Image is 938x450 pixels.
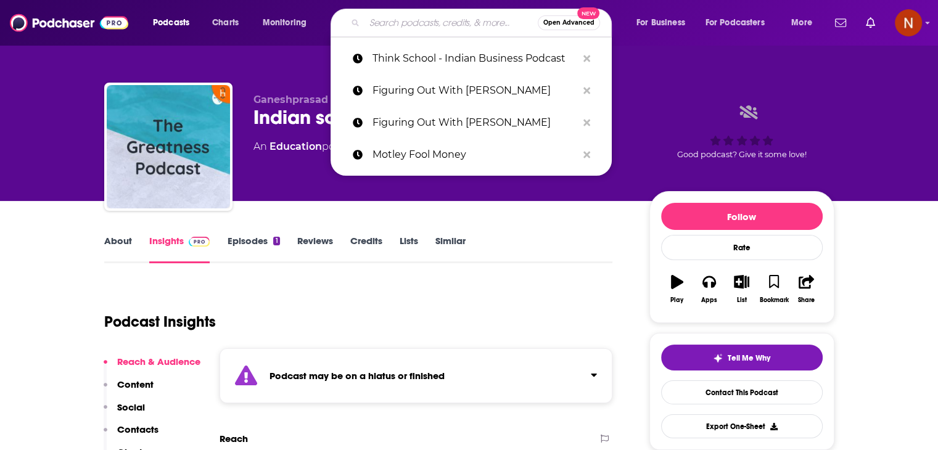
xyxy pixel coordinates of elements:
[372,107,577,139] p: Figuring Out With Raj Shamani
[895,9,922,36] button: Show profile menu
[538,15,600,30] button: Open AdvancedNew
[117,401,145,413] p: Social
[895,9,922,36] img: User Profile
[758,267,790,311] button: Bookmark
[706,14,765,31] span: For Podcasters
[649,94,834,170] div: Good podcast? Give it some love!
[342,9,623,37] div: Search podcasts, credits, & more...
[737,297,747,304] div: List
[677,150,807,159] span: Good podcast? Give it some love!
[220,433,248,444] h2: Reach
[693,267,725,311] button: Apps
[189,237,210,247] img: Podchaser Pro
[783,13,828,33] button: open menu
[830,12,851,33] a: Show notifications dropdown
[253,94,328,105] span: Ganeshprasad
[104,313,216,331] h1: Podcast Insights
[227,235,279,263] a: Episodes1
[254,13,323,33] button: open menu
[204,13,246,33] a: Charts
[350,235,382,263] a: Credits
[107,85,230,208] img: Indian school of greatness
[697,13,783,33] button: open menu
[701,297,717,304] div: Apps
[670,297,683,304] div: Play
[895,9,922,36] span: Logged in as AdelNBM
[269,141,322,152] a: Education
[104,356,200,378] button: Reach & Audience
[861,12,880,33] a: Show notifications dropdown
[220,348,613,403] section: Click to expand status details
[759,297,788,304] div: Bookmark
[628,13,701,33] button: open menu
[661,414,823,438] button: Export One-Sheet
[713,353,723,363] img: tell me why sparkle
[117,378,154,390] p: Content
[661,345,823,370] button: tell me why sparkleTell Me Why
[798,297,815,304] div: Share
[144,13,205,33] button: open menu
[273,237,279,245] div: 1
[400,235,418,263] a: Lists
[104,235,132,263] a: About
[331,43,612,75] a: Think School - Indian Business Podcast
[791,14,812,31] span: More
[10,11,128,35] img: Podchaser - Follow, Share and Rate Podcasts
[435,235,466,263] a: Similar
[149,235,210,263] a: InsightsPodchaser Pro
[543,20,594,26] span: Open Advanced
[297,235,333,263] a: Reviews
[269,370,445,382] strong: Podcast may be on a hiatus or finished
[331,139,612,171] a: Motley Fool Money
[372,75,577,107] p: Figuring Out With Raj Shamani
[661,203,823,230] button: Follow
[263,14,306,31] span: Monitoring
[331,75,612,107] a: Figuring Out With [PERSON_NAME]
[790,267,822,311] button: Share
[725,267,757,311] button: List
[104,401,145,424] button: Social
[117,423,158,435] p: Contacts
[331,107,612,139] a: Figuring Out With [PERSON_NAME]
[728,353,770,363] span: Tell Me Why
[104,423,158,446] button: Contacts
[661,235,823,260] div: Rate
[212,14,239,31] span: Charts
[577,7,599,19] span: New
[117,356,200,367] p: Reach & Audience
[636,14,685,31] span: For Business
[153,14,189,31] span: Podcasts
[372,139,577,171] p: Motley Fool Money
[104,378,154,401] button: Content
[253,139,361,154] div: An podcast
[372,43,577,75] p: Think School - Indian Business Podcast
[661,267,693,311] button: Play
[661,380,823,404] a: Contact This Podcast
[364,13,538,33] input: Search podcasts, credits, & more...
